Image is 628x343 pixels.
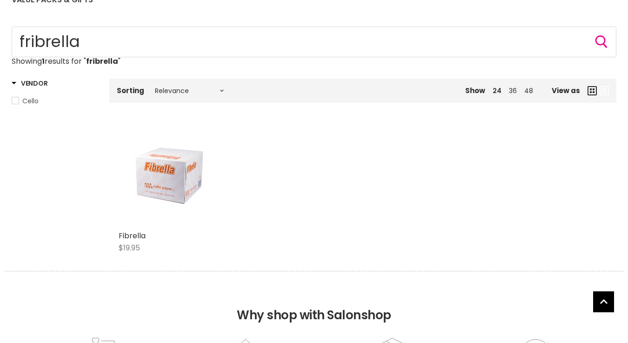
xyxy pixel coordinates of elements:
[86,56,118,67] strong: fribrella
[22,96,39,106] span: Cello
[593,291,614,312] a: Back to top
[119,242,140,253] span: $19.95
[119,125,220,227] a: Fibrella
[524,86,533,95] a: 48
[5,271,623,336] h2: Why shop with Salonshop
[135,125,203,227] img: Fibrella
[117,87,144,94] label: Sorting
[465,86,485,95] span: Show
[593,291,614,316] span: Back to top
[12,79,47,88] h3: Vendor
[42,56,45,67] strong: 1
[552,87,580,94] span: View as
[119,230,146,241] a: Fibrella
[493,86,501,95] a: 24
[12,96,98,106] a: Cello
[12,27,616,57] form: Product
[12,57,616,66] p: Showing results for " "
[509,86,517,95] a: 36
[12,27,616,57] input: Search
[594,34,609,49] button: Search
